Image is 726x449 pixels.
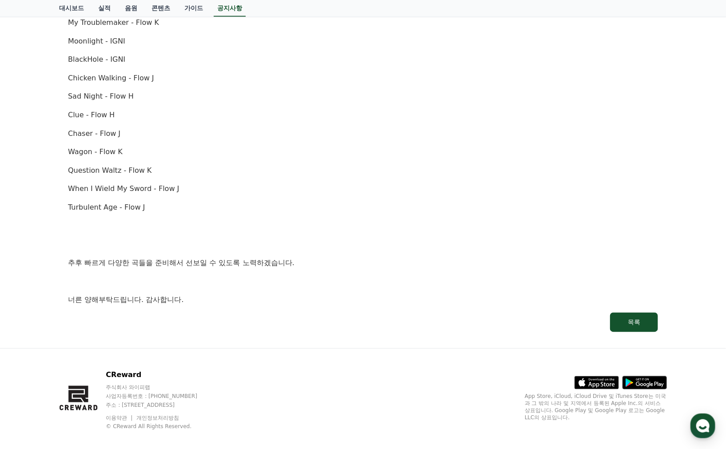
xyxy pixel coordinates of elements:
[106,384,214,391] p: 주식회사 와이피랩
[28,295,33,302] span: 홈
[59,282,115,304] a: 대화
[137,295,148,302] span: 설정
[3,282,59,304] a: 홈
[68,313,658,332] a: 목록
[106,370,214,381] p: CReward
[610,313,658,332] button: 목록
[68,146,658,158] p: Wagon - Flow K
[68,54,658,65] p: BlackHole - IGNI
[115,282,171,304] a: 설정
[628,318,640,327] div: 목록
[106,393,214,400] p: 사업자등록번호 : [PHONE_NUMBER]
[81,295,92,302] span: 대화
[68,183,658,195] p: When I Wield My Sword - Flow J
[525,393,667,421] p: App Store, iCloud, iCloud Drive 및 iTunes Store는 미국과 그 밖의 나라 및 지역에서 등록된 Apple Inc.의 서비스 상표입니다. Goo...
[106,402,214,409] p: 주소 : [STREET_ADDRESS]
[68,72,658,84] p: Chicken Walking - Flow J
[68,109,658,121] p: Clue - Flow H
[68,128,658,139] p: Chaser - Flow J
[68,36,658,47] p: Moonlight - IGNI
[106,415,134,421] a: 이용약관
[106,423,214,430] p: © CReward All Rights Reserved.
[68,294,658,306] p: 너른 양해부탁드립니다. 감사합니다.
[136,415,179,421] a: 개인정보처리방침
[68,17,658,28] p: My Troublemaker - Flow K
[68,165,658,176] p: Question Waltz - Flow K
[68,202,658,213] p: Turbulent Age - Flow J
[68,257,658,269] p: 추후 빠르게 다양한 곡들을 준비해서 선보일 수 있도록 노력하겠습니다.
[68,91,658,102] p: Sad Night - Flow H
